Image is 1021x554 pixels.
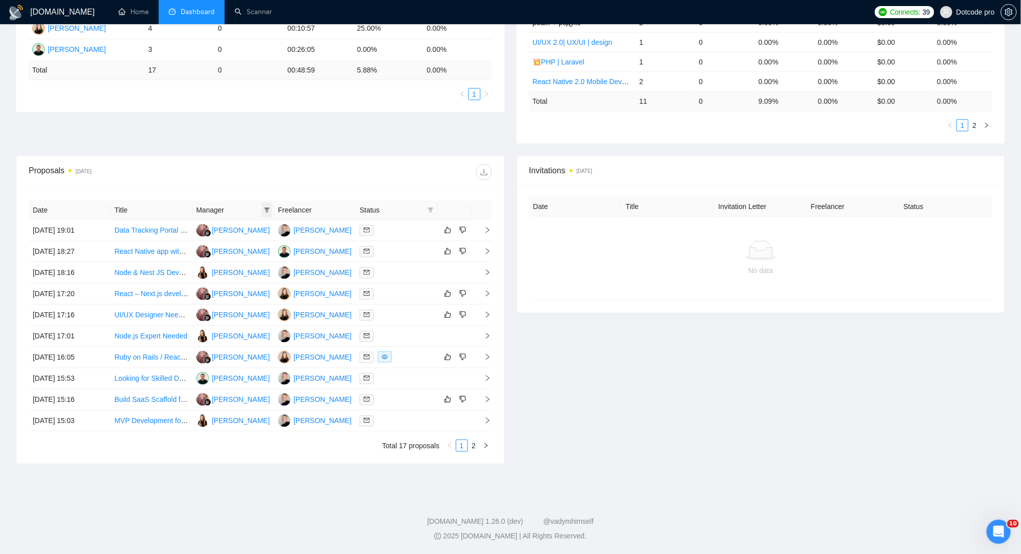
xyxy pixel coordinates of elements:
[459,395,466,403] span: dislike
[456,440,468,452] li: 1
[29,410,110,432] td: [DATE] 15:03
[459,226,466,234] span: dislike
[29,326,110,347] td: [DATE] 17:01
[204,230,211,237] img: gigradar-bm.png
[442,224,454,236] button: like
[423,60,492,80] td: 0.00 %
[943,9,950,16] span: user
[442,288,454,300] button: like
[468,440,480,452] li: 2
[278,245,291,258] img: AP
[427,518,523,526] a: [DOMAIN_NAME] 1.26.0 (dev)
[543,518,594,526] a: @vadymhimself
[110,262,192,284] td: Node & Nest JS Developer for Microservices Project
[635,32,695,52] td: 1
[984,122,990,128] span: right
[196,247,270,255] a: DS[PERSON_NAME]
[196,288,209,300] img: DS
[635,52,695,72] td: 1
[294,309,352,320] div: [PERSON_NAME]
[204,357,211,364] img: gigradar-bm.png
[444,440,456,452] li: Previous Page
[476,164,492,180] button: download
[529,197,622,217] th: Date
[755,32,814,52] td: 0.00%
[278,351,291,364] img: MK
[476,375,491,382] span: right
[426,202,436,218] span: filter
[278,224,291,237] img: YP
[118,8,149,16] a: homeHome
[181,8,215,16] span: Dashboard
[444,395,451,403] span: like
[204,314,211,321] img: gigradar-bm.png
[529,91,636,111] td: Total
[32,24,106,32] a: MK[PERSON_NAME]
[459,353,466,361] span: dislike
[196,374,270,382] a: AP[PERSON_NAME]
[196,224,209,237] img: DS
[957,119,969,131] li: 1
[264,207,270,213] span: filter
[278,309,291,321] img: MK
[214,39,284,60] td: 0
[29,305,110,326] td: [DATE] 17:16
[29,262,110,284] td: [DATE] 18:16
[360,204,423,216] span: Status
[29,241,110,262] td: [DATE] 18:27
[169,8,176,15] span: dashboard
[212,373,270,384] div: [PERSON_NAME]
[196,204,260,216] span: Manager
[481,88,493,100] button: right
[278,288,291,300] img: MK
[529,164,993,177] span: Invitations
[442,351,454,363] button: like
[196,226,270,234] a: DS[PERSON_NAME]
[476,290,491,297] span: right
[353,39,423,60] td: 0.00%
[144,18,214,39] td: 4
[807,197,900,217] th: Freelancer
[114,374,367,382] a: Looking for Skilled Developer / Agency for Web Platform Support & Development
[480,440,492,452] li: Next Page
[196,416,270,424] a: YD[PERSON_NAME]
[278,247,352,255] a: AP[PERSON_NAME]
[294,373,352,384] div: [PERSON_NAME]
[29,347,110,368] td: [DATE] 16:05
[262,202,272,218] span: filter
[196,330,209,342] img: YD
[957,120,968,131] a: 1
[879,8,887,16] img: upwork-logo.png
[477,168,492,176] span: download
[1001,4,1017,20] button: setting
[364,418,370,424] span: mail
[29,200,110,220] th: Date
[1001,8,1017,16] a: setting
[755,52,814,72] td: 0.00%
[110,389,192,410] td: Build SaaS Scaffold for VendorFox (Firebase, Stripe, Next.js, Firestore)
[969,120,980,131] a: 2
[196,310,270,318] a: DS[PERSON_NAME]
[457,245,469,257] button: dislike
[714,197,807,217] th: Invitation Letter
[235,8,272,16] a: searchScanner
[533,78,651,86] a: React Native 2.0 Mobile Development
[196,268,270,276] a: YD[PERSON_NAME]
[212,309,270,320] div: [PERSON_NAME]
[196,395,270,403] a: DS[PERSON_NAME]
[476,354,491,361] span: right
[114,332,187,340] a: Node.js Expert Needed
[364,269,370,275] span: mail
[873,52,933,72] td: $0.00
[933,72,993,91] td: 0.00%
[969,119,981,131] li: 2
[933,52,993,72] td: 0.00%
[476,396,491,403] span: right
[294,352,352,363] div: [PERSON_NAME]
[947,122,954,128] span: left
[873,32,933,52] td: $0.00
[444,440,456,452] button: left
[284,60,353,80] td: 00:48:59
[456,88,468,100] li: Previous Page
[533,58,585,66] a: 💥PHP | Laravel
